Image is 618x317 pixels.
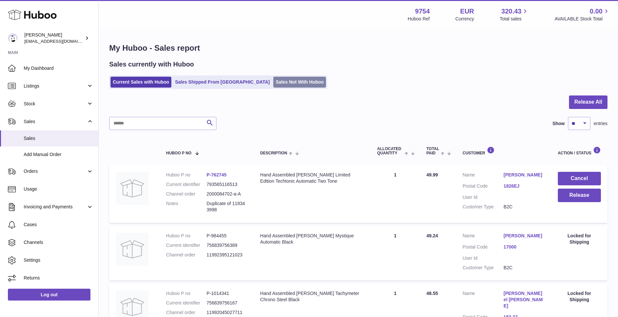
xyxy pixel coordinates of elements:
[462,183,504,191] dt: Postal Code
[8,289,90,301] a: Log out
[166,309,207,316] dt: Channel order
[207,172,227,177] a: P-762745
[426,233,438,238] span: 49.24
[500,7,529,22] a: 320.43 Total sales
[207,200,247,213] p: Duplicate of 119343998
[207,242,247,249] dd: 756839756389
[558,172,601,185] button: Cancel
[462,290,504,311] dt: Name
[24,32,84,44] div: [PERSON_NAME]
[462,244,504,252] dt: Postal Code
[166,191,207,197] dt: Channel order
[504,183,545,189] a: 1826EJ
[116,172,149,205] img: no-photo.jpg
[558,233,601,245] div: Locked for Shipping
[460,7,474,16] strong: EUR
[24,39,97,44] span: [EMAIL_ADDRESS][DOMAIN_NAME]
[555,16,610,22] span: AVAILABLE Stock Total
[504,204,545,210] dd: B2C
[377,147,403,155] span: ALLOCATED Quantity
[371,165,420,223] td: 1
[116,233,149,266] img: no-photo.jpg
[415,7,430,16] strong: 9754
[166,300,207,306] dt: Current identifier
[456,16,474,22] div: Currency
[553,120,565,127] label: Show
[8,33,18,43] img: info@fieldsluxury.london
[166,290,207,297] dt: Huboo P no
[594,120,607,127] span: entries
[24,257,93,263] span: Settings
[558,290,601,303] div: Locked for Shipping
[558,189,601,202] button: Release
[558,146,601,155] div: Action / Status
[462,233,504,241] dt: Name
[260,172,364,184] div: Hand Assembled [PERSON_NAME] Limited Edition Techtonic Automatic Two Tone
[504,290,545,309] a: [PERSON_NAME] el [PERSON_NAME]
[504,233,545,239] a: [PERSON_NAME]
[260,233,364,245] div: Hand Assembled [PERSON_NAME] Mystique Automatic Black
[462,255,504,261] dt: User Id
[24,239,93,246] span: Channels
[462,194,504,200] dt: User Id
[555,7,610,22] a: 0.00 AVAILABLE Stock Total
[111,77,171,88] a: Current Sales with Huboo
[504,172,545,178] a: [PERSON_NAME]
[24,204,87,210] span: Invoicing and Payments
[207,300,247,306] dd: 756839756167
[24,151,93,158] span: Add Manual Order
[426,172,438,177] span: 49.99
[207,309,247,316] dd: 11992045027711
[24,65,93,71] span: My Dashboard
[462,204,504,210] dt: Customer Type
[207,252,247,258] dd: 11992395121023
[166,172,207,178] dt: Huboo P no
[504,244,545,250] a: 17000
[109,60,194,69] h2: Sales currently with Huboo
[24,186,93,192] span: Usage
[207,233,247,239] dd: P-984455
[173,77,272,88] a: Sales Shipped From [GEOGRAPHIC_DATA]
[166,200,207,213] dt: Notes
[590,7,603,16] span: 0.00
[207,290,247,297] dd: P-1014341
[166,181,207,188] dt: Current identifier
[462,172,504,180] dt: Name
[109,43,607,53] h1: My Huboo - Sales report
[260,151,287,155] span: Description
[207,181,247,188] dd: 793565116513
[24,275,93,281] span: Returns
[501,7,521,16] span: 320.43
[24,119,87,125] span: Sales
[371,226,420,281] td: 1
[166,233,207,239] dt: Huboo P no
[260,290,364,303] div: Hand Assembled [PERSON_NAME] Tachymeter Chrono Steel Black
[462,146,544,155] div: Customer
[24,222,93,228] span: Cases
[504,265,545,271] dd: B2C
[500,16,529,22] span: Total sales
[24,168,87,174] span: Orders
[24,135,93,142] span: Sales
[207,191,247,197] dd: 2000084702-a-A
[24,83,87,89] span: Listings
[408,16,430,22] div: Huboo Ref
[273,77,326,88] a: Sales Not With Huboo
[166,252,207,258] dt: Channel order
[166,242,207,249] dt: Current identifier
[426,147,439,155] span: Total paid
[569,95,607,109] button: Release All
[462,265,504,271] dt: Customer Type
[426,291,438,296] span: 48.55
[166,151,191,155] span: Huboo P no
[24,101,87,107] span: Stock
